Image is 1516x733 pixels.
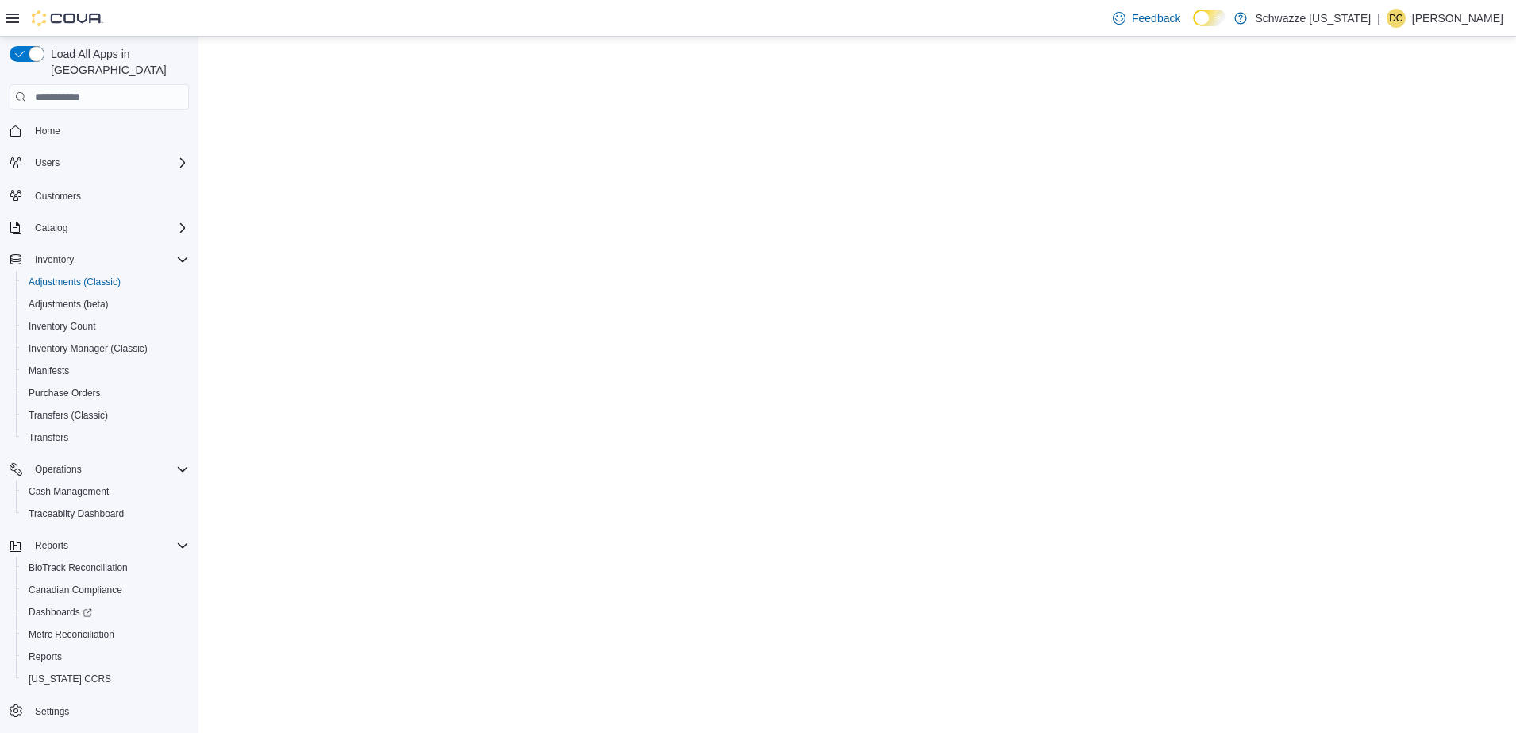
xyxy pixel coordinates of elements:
span: [US_STATE] CCRS [29,673,111,685]
button: Reports [3,534,195,557]
button: Inventory Manager (Classic) [16,338,195,360]
span: Dc [1389,9,1402,28]
span: Purchase Orders [22,384,189,403]
input: Dark Mode [1193,10,1226,26]
span: Catalog [35,222,67,234]
button: Users [29,153,66,172]
button: Cash Management [16,480,195,503]
span: Transfers (Classic) [22,406,189,425]
a: Traceabilty Dashboard [22,504,130,523]
button: Settings [3,700,195,723]
span: Dark Mode [1193,26,1194,27]
span: Manifests [29,365,69,377]
button: Transfers [16,426,195,449]
span: Customers [29,185,189,205]
span: Inventory [29,250,189,269]
a: Dashboards [22,603,98,622]
span: Operations [35,463,82,476]
span: Catalog [29,218,189,237]
button: Inventory [29,250,80,269]
a: Dashboards [16,601,195,623]
a: Metrc Reconciliation [22,625,121,644]
a: Transfers [22,428,75,447]
button: BioTrack Reconciliation [16,557,195,579]
p: | [1377,9,1380,28]
button: Reports [29,536,75,555]
span: BioTrack Reconciliation [22,558,189,577]
span: Transfers [22,428,189,447]
a: Feedback [1106,2,1187,34]
button: Users [3,152,195,174]
span: Reports [29,536,189,555]
span: Inventory Count [22,317,189,336]
span: Transfers [29,431,68,444]
span: Canadian Compliance [29,584,122,596]
span: Transfers (Classic) [29,409,108,422]
span: Metrc Reconciliation [22,625,189,644]
span: Adjustments (beta) [22,295,189,314]
button: Manifests [16,360,195,382]
span: Adjustments (beta) [29,298,109,311]
span: Dashboards [22,603,189,622]
a: Manifests [22,361,75,380]
span: Dashboards [29,606,92,619]
a: [US_STATE] CCRS [22,669,117,689]
a: BioTrack Reconciliation [22,558,134,577]
img: Cova [32,10,103,26]
span: Reports [35,539,68,552]
button: Home [3,119,195,142]
span: Customers [35,190,81,203]
a: Adjustments (Classic) [22,272,127,291]
button: Canadian Compliance [16,579,195,601]
p: [PERSON_NAME] [1412,9,1503,28]
span: Cash Management [29,485,109,498]
button: Transfers (Classic) [16,404,195,426]
a: Home [29,122,67,141]
button: Operations [29,460,88,479]
span: Adjustments (Classic) [29,276,121,288]
span: Inventory [35,253,74,266]
span: Home [35,125,60,137]
a: Reports [22,647,68,666]
a: Canadian Compliance [22,581,129,600]
span: Canadian Compliance [22,581,189,600]
span: Traceabilty Dashboard [29,507,124,520]
a: Customers [29,187,87,206]
span: Settings [35,705,69,718]
button: Operations [3,458,195,480]
span: Purchase Orders [29,387,101,399]
a: Inventory Manager (Classic) [22,339,154,358]
span: Operations [29,460,189,479]
button: Traceabilty Dashboard [16,503,195,525]
a: Purchase Orders [22,384,107,403]
button: [US_STATE] CCRS [16,668,195,690]
span: Settings [29,701,189,721]
a: Transfers (Classic) [22,406,114,425]
span: Reports [29,650,62,663]
span: Home [29,121,189,141]
a: Adjustments (beta) [22,295,115,314]
button: Inventory [3,249,195,271]
span: Adjustments (Classic) [22,272,189,291]
p: Schwazze [US_STATE] [1255,9,1371,28]
span: Inventory Manager (Classic) [29,342,148,355]
button: Metrc Reconciliation [16,623,195,646]
span: Manifests [22,361,189,380]
button: Purchase Orders [16,382,195,404]
span: Feedback [1132,10,1180,26]
span: Inventory Manager (Classic) [22,339,189,358]
span: Users [35,156,60,169]
a: Cash Management [22,482,115,501]
button: Adjustments (Classic) [16,271,195,293]
span: Metrc Reconciliation [29,628,114,641]
button: Adjustments (beta) [16,293,195,315]
span: Traceabilty Dashboard [22,504,189,523]
span: Load All Apps in [GEOGRAPHIC_DATA] [44,46,189,78]
button: Customers [3,183,195,206]
div: Daniel castillo [1387,9,1406,28]
span: Users [29,153,189,172]
button: Inventory Count [16,315,195,338]
span: Reports [22,647,189,666]
button: Catalog [3,217,195,239]
button: Catalog [29,218,74,237]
